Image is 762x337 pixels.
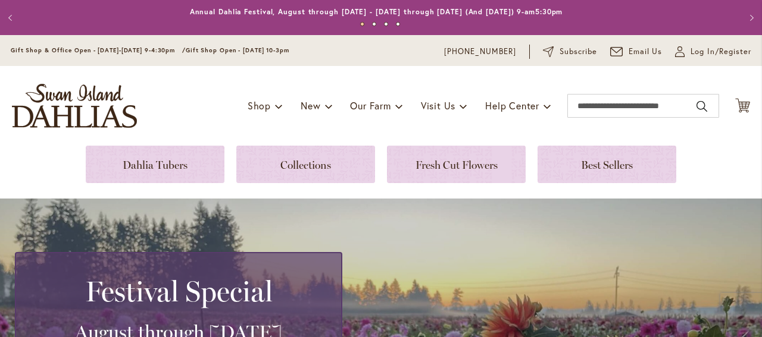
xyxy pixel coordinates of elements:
[675,46,751,58] a: Log In/Register
[372,22,376,26] button: 2 of 4
[190,7,563,16] a: Annual Dahlia Festival, August through [DATE] - [DATE] through [DATE] (And [DATE]) 9-am5:30pm
[691,46,751,58] span: Log In/Register
[248,99,271,112] span: Shop
[421,99,455,112] span: Visit Us
[12,84,137,128] a: store logo
[396,22,400,26] button: 4 of 4
[543,46,597,58] a: Subscribe
[610,46,663,58] a: Email Us
[738,6,762,30] button: Next
[11,46,186,54] span: Gift Shop & Office Open - [DATE]-[DATE] 9-4:30pm /
[30,275,327,308] h2: Festival Special
[301,99,320,112] span: New
[384,22,388,26] button: 3 of 4
[360,22,364,26] button: 1 of 4
[186,46,289,54] span: Gift Shop Open - [DATE] 10-3pm
[350,99,391,112] span: Our Farm
[485,99,539,112] span: Help Center
[629,46,663,58] span: Email Us
[560,46,597,58] span: Subscribe
[444,46,516,58] a: [PHONE_NUMBER]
